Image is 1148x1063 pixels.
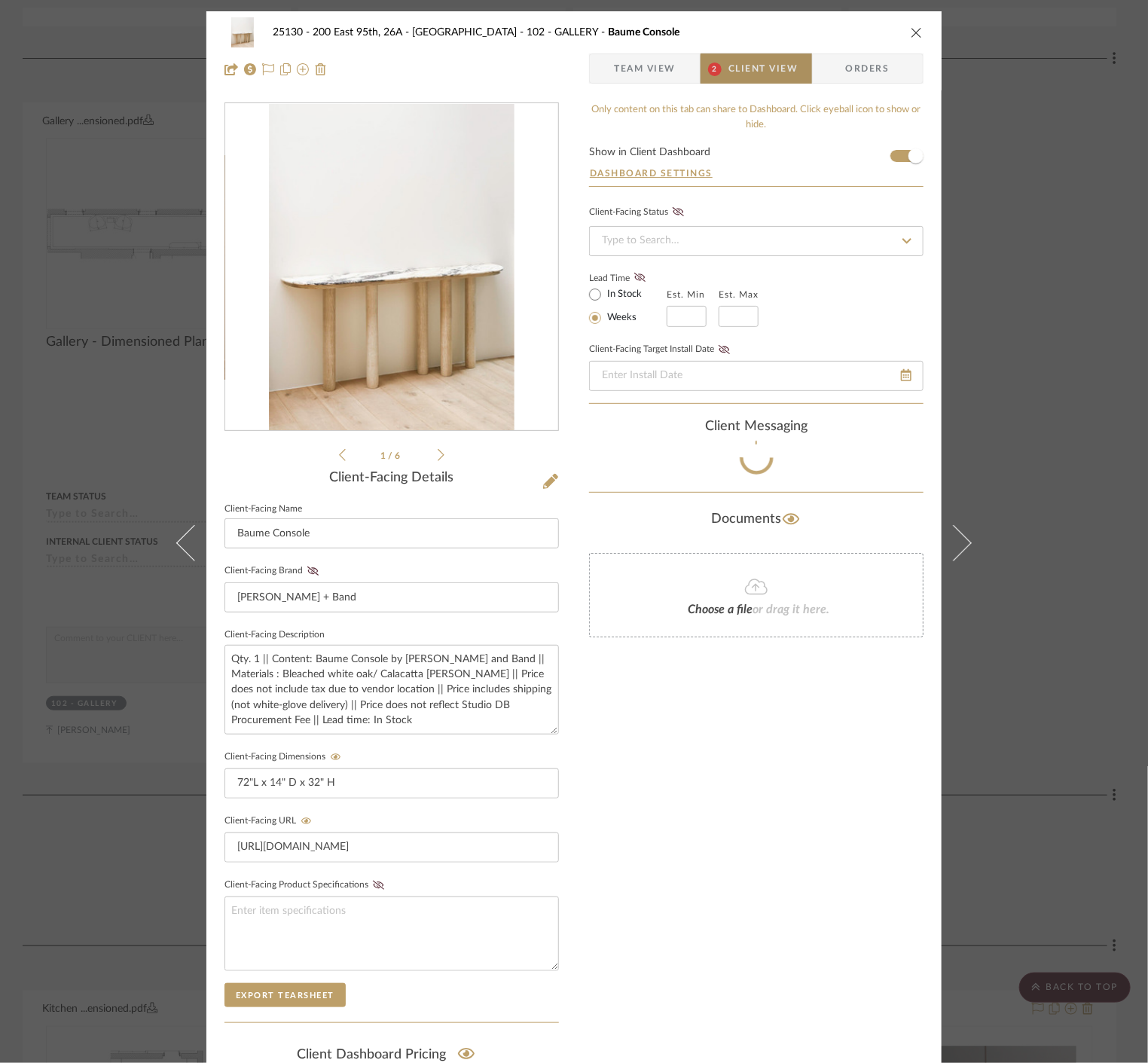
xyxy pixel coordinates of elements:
[395,451,403,460] span: 6
[368,880,389,890] button: Client-Facing Product Specifications
[224,518,559,548] input: Enter Client-Facing Item Name
[589,226,924,256] input: Type to Search…
[910,26,924,39] button: close
[608,27,679,38] span: Baume Console
[589,166,713,180] button: Dashboard Settings
[389,451,395,460] span: /
[224,17,261,47] img: acdda8d2-d470-4d68-927c-02a266dfbfcc_48x40.jpg
[688,603,753,616] span: Choose a file
[224,768,559,799] input: Enter item dimensions
[224,582,559,612] input: Enter Client-Facing Brand
[381,451,389,460] span: 1
[225,104,558,431] div: 0
[224,631,325,639] label: Client-Facing Description
[527,27,608,38] span: 102 - GALLERY
[269,104,514,431] img: acdda8d2-d470-4d68-927c-02a266dfbfcc_436x436.jpg
[589,508,924,532] div: Documents
[224,880,389,890] label: Client-Facing Product Specifications
[708,63,722,76] span: 2
[714,344,734,355] button: Client-Facing Target Install Date
[728,53,798,84] span: Client View
[667,289,705,300] label: Est. Min
[224,470,559,487] div: Client-Facing Details
[224,983,346,1007] button: Export Tearsheet
[719,289,759,300] label: Est. Max
[589,344,734,355] label: Client-Facing Target Install Date
[589,361,924,391] input: Enter Install Date
[296,816,316,826] button: Client-Facing URL
[589,285,667,327] mat-radio-group: Select item type
[224,566,323,576] label: Client-Facing Brand
[315,63,327,75] img: Remove from project
[224,816,316,826] label: Client-Facing URL
[604,311,637,325] label: Weeks
[589,205,688,220] div: Client-Facing Status
[753,603,829,616] span: or drag it here.
[829,53,906,84] span: Orders
[303,566,323,576] button: Client-Facing Brand
[630,270,650,286] button: Lead Time
[589,419,924,435] div: client Messaging
[273,27,527,38] span: 25130 - 200 East 95th, 26A - [GEOGRAPHIC_DATA]
[604,288,642,301] label: In Stock
[614,53,676,84] span: Team View
[325,752,346,762] button: Client-Facing Dimensions
[224,752,346,762] label: Client-Facing Dimensions
[589,271,667,285] label: Lead Time
[224,506,302,513] label: Client-Facing Name
[224,832,559,863] input: Enter item URL
[589,102,924,132] div: Only content on this tab can share to Dashboard. Click eyeball icon to show or hide.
